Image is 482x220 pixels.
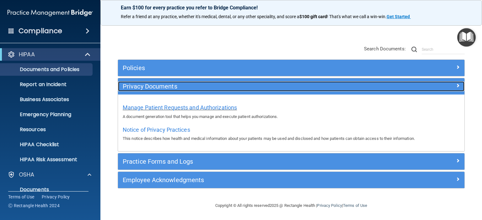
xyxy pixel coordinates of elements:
[4,111,90,118] p: Emergency Planning
[4,81,90,88] p: Report an Incident
[123,158,373,165] h5: Practice Forms and Logs
[4,141,90,148] p: HIPAA Checklist
[123,135,460,142] p: This notice describes how health and medical information about your patients may be used and disc...
[42,194,70,200] a: Privacy Policy
[123,81,460,91] a: Privacy Documents
[4,126,90,133] p: Resources
[8,202,60,209] span: Ⓒ Rectangle Health 2024
[123,177,373,183] h5: Employee Acknowledgments
[123,126,190,133] span: Notice of Privacy Practices
[411,47,417,52] img: ic-search.3b580494.png
[123,156,460,166] a: Practice Forms and Logs
[4,66,90,73] p: Documents and Policies
[123,104,237,111] span: Manage Patient Requests and Authorizations
[123,113,460,120] p: A document generation tool that helps you manage and execute patient authorizations.
[19,27,62,35] h4: Compliance
[123,63,460,73] a: Policies
[343,203,367,208] a: Terms of Use
[8,51,91,58] a: HIPAA
[387,14,411,19] a: Get Started
[123,64,373,71] h5: Policies
[123,175,460,185] a: Employee Acknowledgments
[8,194,34,200] a: Terms of Use
[121,5,462,11] p: Earn $100 for every practice you refer to Bridge Compliance!
[4,96,90,103] p: Business Associates
[8,7,93,19] img: PMB logo
[177,196,406,216] div: Copyright © All rights reserved 2025 @ Rectangle Health | |
[457,28,476,47] button: Open Resource Center
[123,106,237,110] a: Manage Patient Requests and Authorizations
[422,45,465,54] input: Search
[4,187,90,193] p: Documents
[4,156,90,163] p: HIPAA Risk Assessment
[317,203,342,208] a: Privacy Policy
[327,14,387,19] span: ! That's what we call a win-win.
[19,171,35,178] p: OSHA
[121,14,299,19] span: Refer a friend at any practice, whether it's medical, dental, or any other speciality, and score a
[8,171,91,178] a: OSHA
[364,46,406,52] span: Search Documents:
[123,83,373,90] h5: Privacy Documents
[19,51,35,58] p: HIPAA
[299,14,327,19] strong: $100 gift card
